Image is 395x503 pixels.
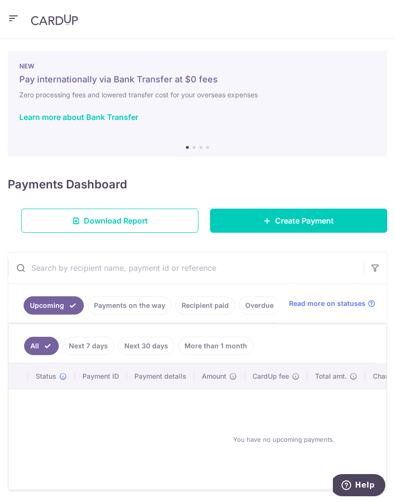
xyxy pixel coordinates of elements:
[75,364,127,389] th: Payment ID
[24,296,84,315] a: Upcoming
[210,209,387,233] a: Create Payment
[36,371,56,381] span: Status
[202,371,226,381] span: Amount
[63,337,114,355] a: Next 7 days
[19,89,376,101] h6: Zero processing fees and lowered transfer cost for your overseas expenses
[127,364,194,389] th: Payment details
[88,296,171,315] a: Payments on the way
[19,74,376,85] h5: Pay internationally via Bank Transfer at $0 fees
[175,296,235,315] a: Recipient paid
[275,215,334,226] span: Create Payment
[31,14,78,26] img: CardUp
[8,176,127,193] h4: Payments Dashboard
[252,371,289,381] span: CardUp fee
[19,112,138,122] a: Learn more about Bank Transfer
[118,337,174,355] a: Next 30 days
[289,299,375,308] a: Read more on statuses
[8,252,364,283] input: Search by recipient name, payment id or reference
[178,337,253,355] a: More than 1 month
[84,215,148,226] span: Download Report
[289,299,366,308] span: Read more on statuses
[239,296,280,315] a: Overdue
[21,209,198,233] a: Download Report
[19,62,376,70] p: NEW
[333,474,385,498] iframe: Opens a widget where you can find more information
[24,337,59,355] a: All
[315,371,347,381] span: Total amt.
